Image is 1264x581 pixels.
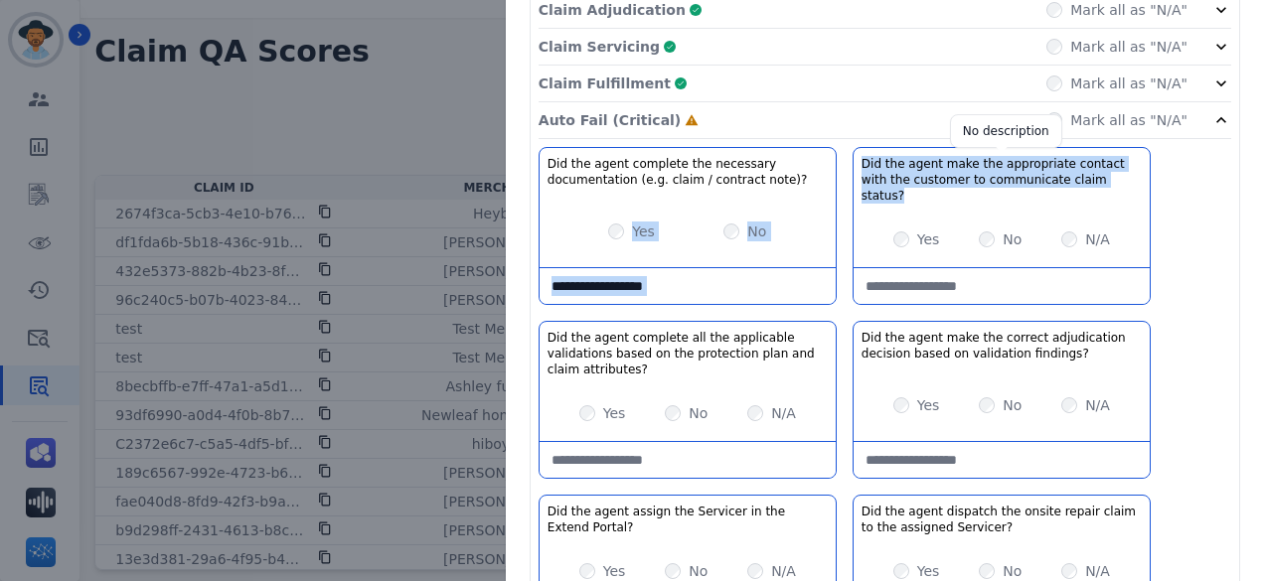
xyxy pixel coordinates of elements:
[1003,229,1022,249] label: No
[747,221,766,241] label: No
[917,229,940,249] label: Yes
[963,123,1049,139] div: No description
[1070,37,1187,57] label: Mark all as "N/A"
[862,504,1142,535] h3: Did the agent dispatch the onsite repair claim to the assigned Servicer?
[1085,561,1110,581] label: N/A
[862,156,1142,204] h3: Did the agent make the appropriate contact with the customer to communicate claim status?
[548,330,828,377] h3: Did the agent complete all the applicable validations based on the protection plan and claim attr...
[1085,395,1110,415] label: N/A
[1070,73,1187,93] label: Mark all as "N/A"
[771,561,796,581] label: N/A
[689,403,708,423] label: No
[603,403,626,423] label: Yes
[862,330,1142,362] h3: Did the agent make the correct adjudication decision based on validation findings?
[603,561,626,581] label: Yes
[1070,110,1187,130] label: Mark all as "N/A"
[539,73,671,93] p: Claim Fulfillment
[539,37,660,57] p: Claim Servicing
[1003,561,1022,581] label: No
[1003,395,1022,415] label: No
[632,221,655,241] label: Yes
[771,403,796,423] label: N/A
[1085,229,1110,249] label: N/A
[548,156,828,188] h3: Did the agent complete the necessary documentation (e.g. claim / contract note)?
[548,504,828,535] h3: Did the agent assign the Servicer in the Extend Portal?
[689,561,708,581] label: No
[917,561,940,581] label: Yes
[917,395,940,415] label: Yes
[539,110,681,130] p: Auto Fail (Critical)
